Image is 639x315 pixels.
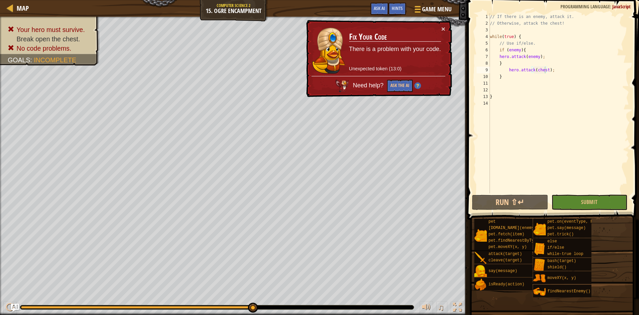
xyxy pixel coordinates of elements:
li: No code problems. [8,44,93,53]
button: Adjust volume [420,301,433,315]
span: Need help? [353,82,385,89]
span: Your hero must survive. [17,26,85,33]
span: pet.fetch(item) [489,232,525,237]
span: pet.on(eventType, handler) [547,219,610,224]
span: isReady(action) [489,282,525,287]
div: 6 [477,47,490,53]
span: pet [489,219,496,224]
img: portrait.png [474,229,487,242]
p: There is a problem with your code. [349,45,441,54]
span: pet.trick() [547,232,574,237]
button: Ask AI [11,304,19,312]
img: portrait.png [533,285,546,298]
span: cleave(target) [489,258,522,263]
div: 8 [477,60,490,67]
div: 5 [477,40,490,47]
div: 10 [477,73,490,80]
li: Break open the chest. [8,34,93,44]
img: portrait.png [533,272,546,285]
span: Hints [392,5,403,11]
span: Ask AI [374,5,385,11]
div: 2 [477,20,490,27]
img: Hint [414,82,421,89]
span: pet.findNearestByType(type) [489,238,553,243]
span: moveXY(x, y) [547,276,576,280]
a: Map [13,4,29,13]
span: JavaScript [612,3,631,10]
span: else [547,239,557,244]
h3: Fix Your Code [349,32,441,42]
div: 12 [477,87,490,93]
span: ♫ [438,302,444,312]
span: : [30,56,34,64]
span: Map [17,4,29,13]
span: [DOMAIN_NAME](enemy) [489,226,536,230]
img: portrait.png [474,265,487,278]
div: 13 [477,93,490,100]
span: attack(target) [489,252,522,256]
button: Ask AI [370,3,388,15]
div: 9 [477,67,490,73]
p: Unexpected token (13:0) [349,65,441,72]
button: Game Menu [409,3,456,18]
div: 1 [477,13,490,20]
div: 7 [477,53,490,60]
img: portrait.png [474,278,487,291]
span: Goals [8,56,30,64]
span: while-true loop [547,252,583,256]
span: : [610,3,612,10]
div: 14 [477,100,490,107]
img: portrait.png [533,242,546,255]
button: × [441,25,445,32]
span: pet.moveXY(x, y) [489,245,527,249]
img: portrait.png [533,259,546,271]
span: Programming language [560,3,610,10]
span: bash(target) [547,259,576,263]
button: Ctrl + P: Play [3,301,17,315]
img: duck_pender.png [312,27,345,74]
div: 4 [477,33,490,40]
button: Run ⇧↵ [472,195,548,210]
button: Ask the AI [387,80,413,92]
button: ♫ [436,301,448,315]
span: say(message) [489,269,517,273]
span: Incomplete [34,56,76,64]
span: findNearestEnemy() [547,289,591,294]
span: Break open the chest. [17,35,80,43]
span: No code problems. [17,45,72,52]
span: shield() [547,265,567,270]
span: pet.say(message) [547,226,586,230]
div: 3 [477,27,490,33]
span: Submit [581,198,597,206]
div: 11 [477,80,490,87]
li: Your hero must survive. [8,25,93,34]
span: Game Menu [422,5,452,14]
span: if/else [547,245,564,250]
img: portrait.png [533,223,546,235]
button: Toggle fullscreen [451,301,464,315]
img: portrait.png [474,252,487,264]
button: Submit [551,195,628,210]
img: AI [335,80,349,92]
